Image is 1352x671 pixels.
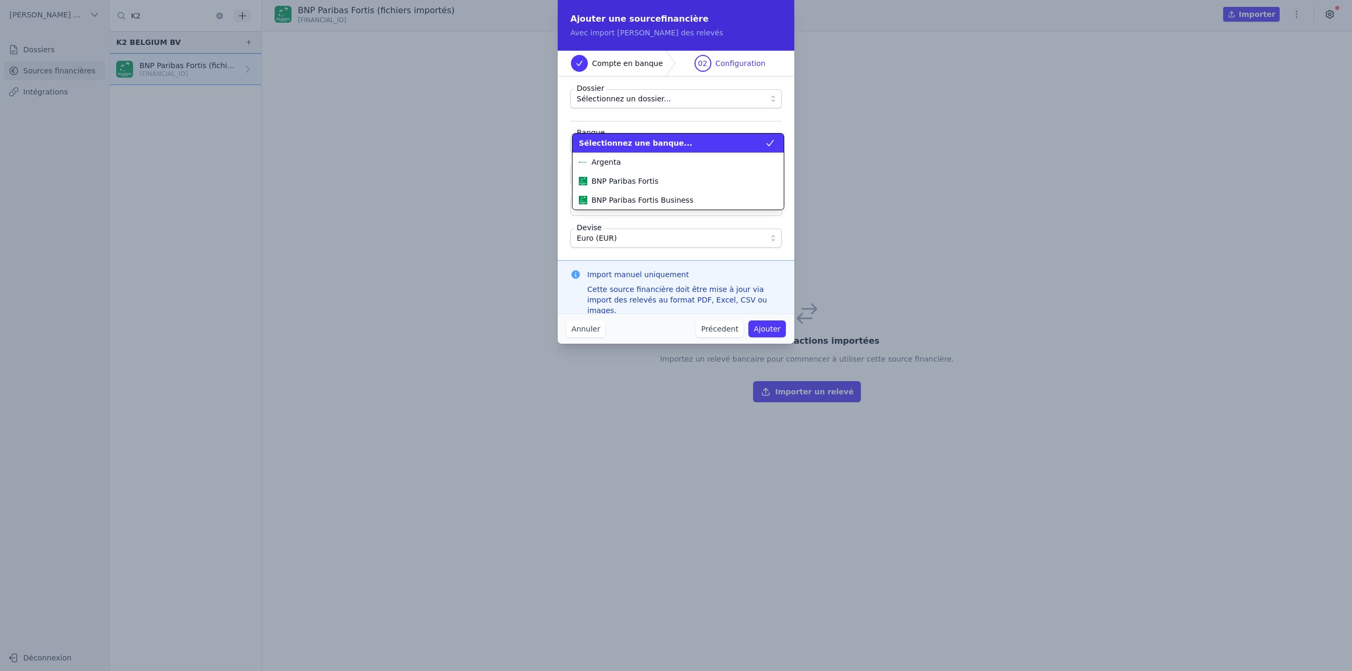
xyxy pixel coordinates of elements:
span: BNP Paribas Fortis Business [591,195,693,205]
span: BNP Paribas Fortis [591,176,659,186]
span: Argenta [591,157,621,167]
img: BNP_BE_BUSINESS_GEBABEBB.png [579,177,587,185]
img: BNP_BE_BUSINESS_GEBABEBB.png [579,196,587,204]
img: ARGENTA_ARSPBE22.png [579,158,587,166]
span: Sélectionnez une banque... [579,138,692,148]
